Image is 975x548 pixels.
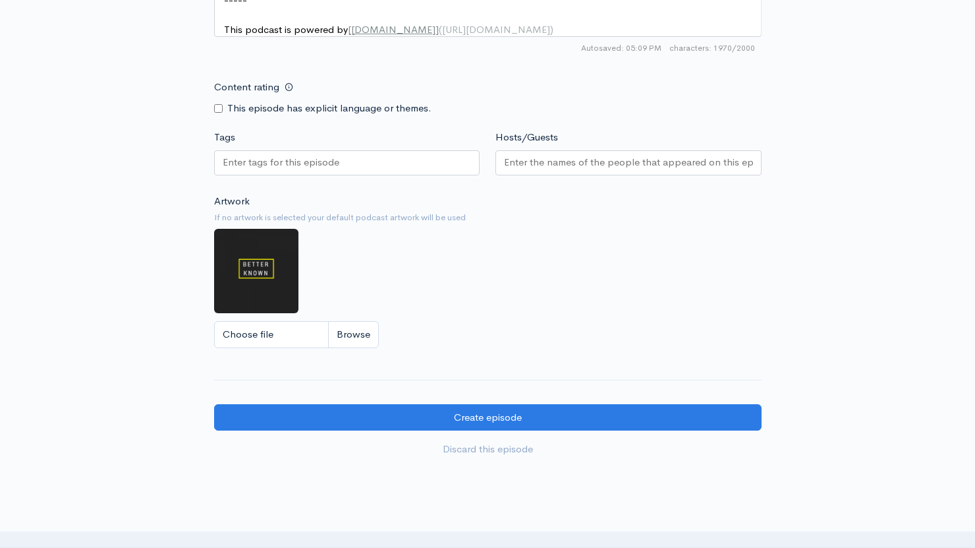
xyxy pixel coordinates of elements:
span: [URL][DOMAIN_NAME] [442,23,550,36]
span: ) [550,23,553,36]
input: Enter tags for this episode [223,155,341,170]
input: Create episode [214,404,762,431]
span: [DOMAIN_NAME] [351,23,435,36]
label: Hosts/Guests [495,130,558,145]
span: [ [348,23,351,36]
small: If no artwork is selected your default podcast artwork will be used [214,211,762,224]
input: Enter the names of the people that appeared on this episode [504,155,753,170]
label: Artwork [214,194,250,209]
a: Discard this episode [214,436,762,463]
span: ( [439,23,442,36]
span: ] [435,23,439,36]
label: Tags [214,130,235,145]
label: Content rating [214,74,279,101]
span: 1970/2000 [669,42,755,54]
span: Autosaved: 05:09 PM [581,42,661,54]
span: This podcast is powered by [224,23,553,36]
label: This episode has explicit language or themes. [227,101,432,116]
